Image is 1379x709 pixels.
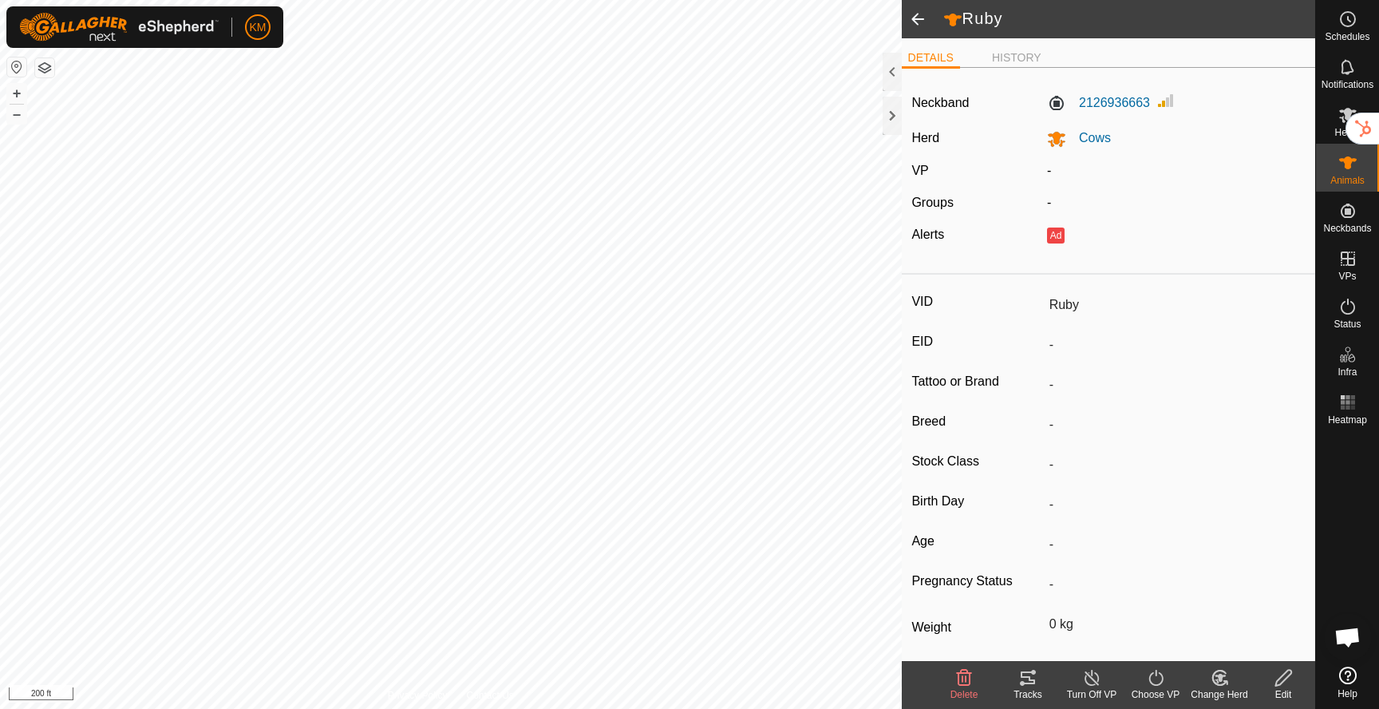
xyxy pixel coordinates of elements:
label: Groups [911,196,953,209]
div: Turn Off VP [1060,687,1124,702]
div: Choose VP [1124,687,1187,702]
label: EID [911,331,1042,352]
li: DETAILS [902,50,960,69]
button: Ad [1047,228,1065,244]
span: Status [1334,319,1361,329]
span: VPs [1338,271,1356,281]
label: Alerts [911,228,944,241]
label: Neckband [911,93,969,113]
button: Map Layers [35,58,54,77]
button: – [7,105,26,124]
label: Stock Class [911,451,1042,472]
span: Cows [1066,131,1111,145]
label: VP [911,164,928,177]
span: Infra [1338,367,1357,377]
div: Tracks [996,687,1060,702]
label: Herd [911,131,939,145]
label: Weight [911,611,1042,644]
img: Gallagher Logo [19,13,219,42]
li: HISTORY [986,50,1048,66]
label: Tattoo or Brand [911,371,1042,392]
div: Open chat [1324,613,1372,661]
label: 2126936663 [1047,93,1150,113]
span: Notifications [1322,80,1373,89]
img: Signal strength [1156,91,1176,110]
span: Herds [1334,128,1360,137]
div: Edit [1251,687,1315,702]
h2: Ruby [943,9,1315,30]
button: Reset Map [7,57,26,77]
label: Age [911,531,1042,552]
span: KM [250,19,267,36]
div: - [1041,193,1311,212]
span: Neckbands [1323,224,1371,233]
label: VID [911,291,1042,312]
app-display-virtual-paddock-transition: - [1047,164,1051,177]
span: Delete [950,689,978,700]
button: + [7,84,26,103]
span: Help [1338,689,1357,699]
a: Contact Us [466,688,513,703]
a: Privacy Policy [388,688,448,703]
div: Change Herd [1187,687,1251,702]
label: Pregnancy Status [911,571,1042,592]
label: Breed [911,411,1042,432]
a: Help [1316,660,1379,705]
span: Heatmap [1328,415,1367,425]
label: Birth Day [911,491,1042,512]
span: Animals [1330,176,1365,185]
span: Schedules [1325,32,1369,42]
